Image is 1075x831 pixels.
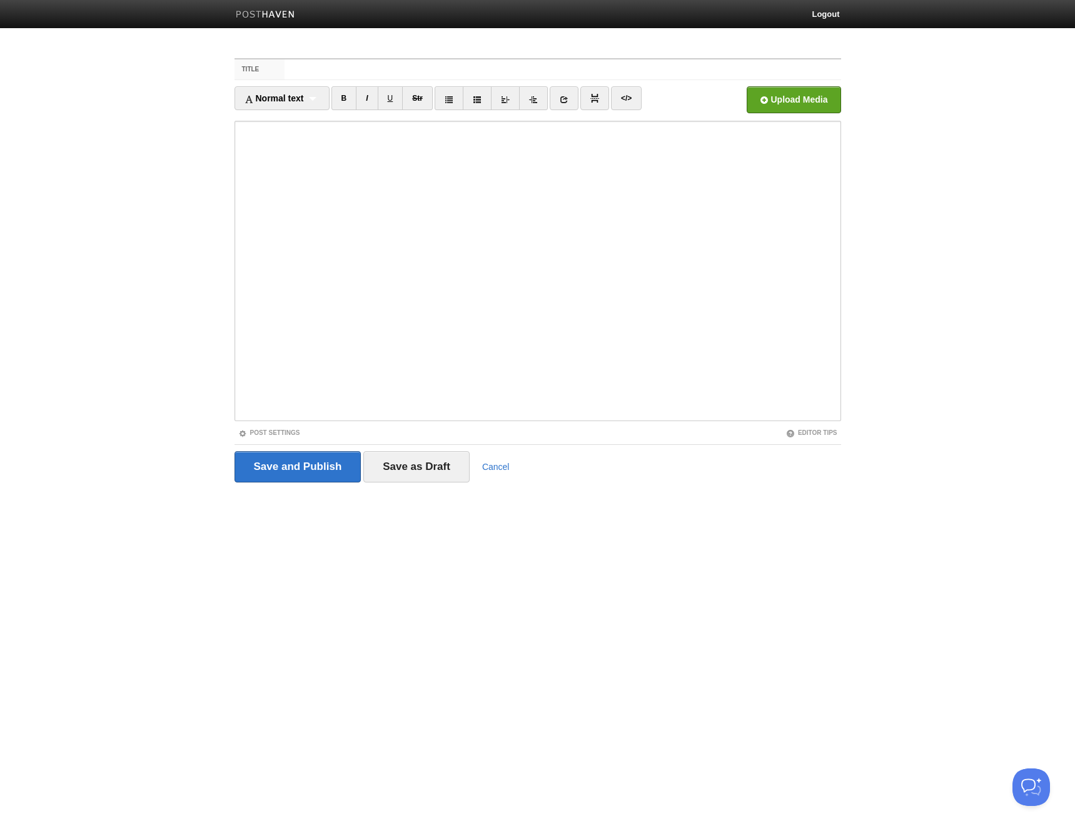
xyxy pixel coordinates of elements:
[402,86,433,110] a: Str
[245,93,304,103] span: Normal text
[235,59,285,79] label: Title
[363,451,470,482] input: Save as Draft
[238,429,300,436] a: Post Settings
[482,462,510,472] a: Cancel
[1012,768,1050,806] iframe: Help Scout Beacon - Open
[235,451,361,482] input: Save and Publish
[378,86,403,110] a: U
[236,11,295,20] img: Posthaven-bar
[331,86,357,110] a: B
[611,86,642,110] a: </>
[590,94,599,103] img: pagebreak-icon.png
[786,429,837,436] a: Editor Tips
[412,94,423,103] del: Str
[356,86,378,110] a: I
